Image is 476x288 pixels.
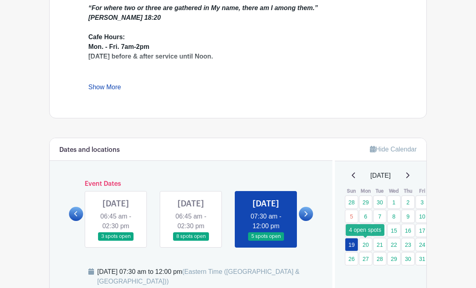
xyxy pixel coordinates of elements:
h6: Event Dates [83,180,299,188]
a: 3 [415,196,429,209]
th: Sun [344,187,359,195]
strong: Cafe Hours: Mon. - Fri. 7am-2pm [DATE] before & after service until Noon. [88,34,213,60]
div: 4 open spots [346,224,384,236]
th: Tue [373,187,387,195]
a: 15 [387,224,401,237]
a: 26 [345,252,358,265]
a: 1 [387,196,401,209]
h6: Dates and locations [59,146,120,154]
div: [DATE] 07:30 am to 12:00 pm [97,267,323,286]
a: 20 [359,238,372,251]
a: 21 [373,238,386,251]
li: Sundays we serve Brewed Coffee ONLY (and selected pastries) 7:30AM-9:30AM, closed during service,... [95,71,388,90]
a: 27 [359,252,372,265]
a: 10 [415,210,429,223]
a: 8 [387,210,401,223]
a: Hide Calendar [370,146,417,153]
a: 2 [401,196,415,209]
a: 22 [387,238,401,251]
a: 31 [415,252,429,265]
span: [DATE] [370,171,390,181]
a: 23 [401,238,415,251]
th: Thu [401,187,415,195]
span: (Eastern Time ([GEOGRAPHIC_DATA] & [GEOGRAPHIC_DATA])) [97,268,300,285]
a: 7 [373,210,386,223]
a: 29 [387,252,401,265]
a: 28 [373,252,386,265]
a: 24 [415,238,429,251]
a: 5 [345,210,358,223]
th: Fri [415,187,429,195]
a: 17 [415,224,429,237]
a: 28 [345,196,358,209]
th: Mon [359,187,373,195]
a: 6 [359,210,372,223]
a: 29 [359,196,372,209]
a: 12 [345,224,358,237]
a: 9 [401,210,415,223]
th: Wed [387,187,401,195]
a: Show More [88,84,121,94]
a: 30 [401,252,415,265]
a: 19 [345,238,358,251]
em: “For where two or three are gathered in My name, there am I among them.” [PERSON_NAME] 18:20 [88,4,318,21]
a: 16 [401,224,415,237]
a: 30 [373,196,386,209]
